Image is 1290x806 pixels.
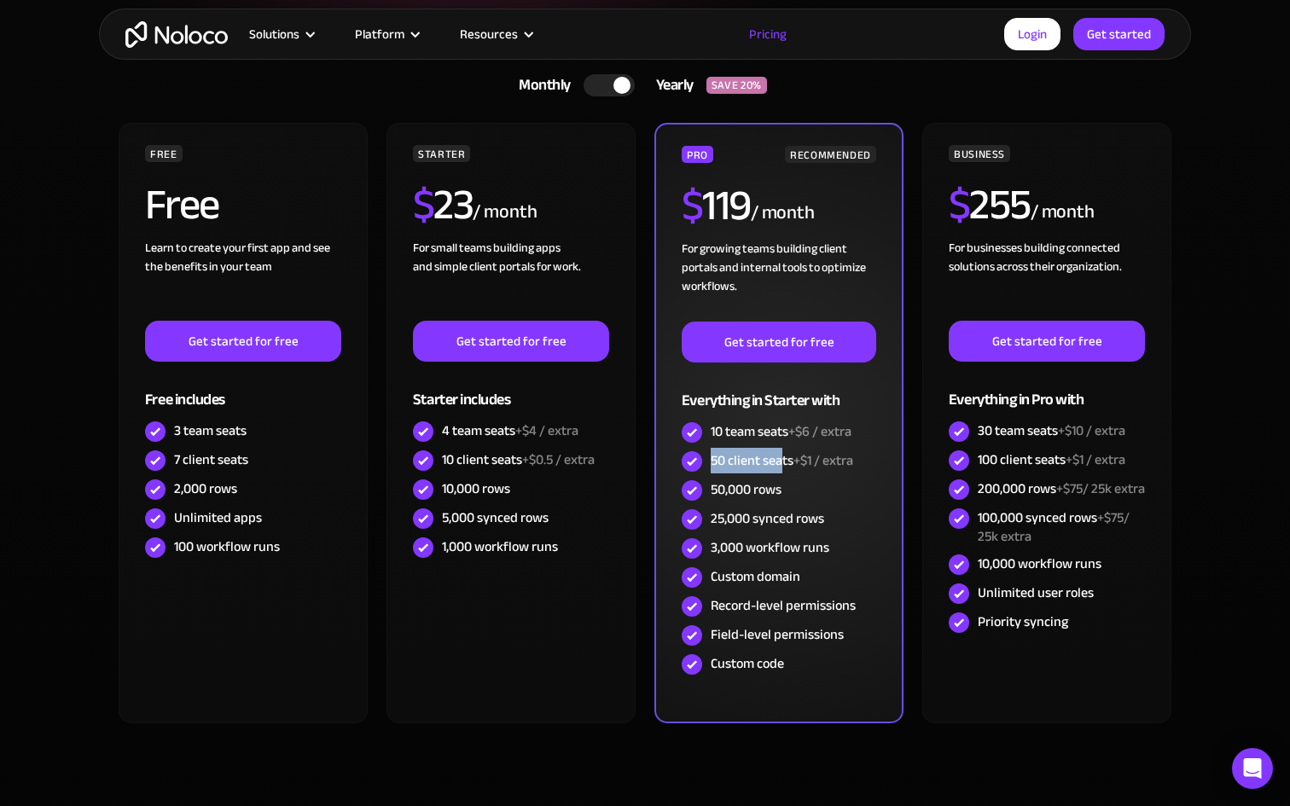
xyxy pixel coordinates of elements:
div: Custom domain [711,567,800,586]
div: 30 team seats [978,421,1125,440]
div: 100 workflow runs [174,537,280,556]
span: +$1 / extra [793,448,853,473]
div: SAVE 20% [706,77,767,94]
div: 3,000 workflow runs [711,538,829,557]
h2: 255 [949,183,1031,226]
span: +$1 / extra [1066,447,1125,473]
span: +$75/ 25k extra [1056,476,1145,502]
div: Platform [334,23,439,45]
a: Login [1004,18,1060,50]
div: Everything in Starter with [682,362,876,418]
div: Open Intercom Messenger [1232,748,1273,789]
div: 4 team seats [442,421,578,440]
span: +$10 / extra [1058,418,1125,444]
div: 100,000 synced rows [978,508,1145,546]
div: For small teams building apps and simple client portals for work. ‍ [413,239,609,321]
div: 3 team seats [174,421,247,440]
div: 2,000 rows [174,479,237,498]
div: PRO [682,146,713,163]
div: Learn to create your first app and see the benefits in your team ‍ [145,239,341,321]
div: / month [1031,199,1095,226]
div: 100 client seats [978,450,1125,469]
div: For businesses building connected solutions across their organization. ‍ [949,239,1145,321]
div: Platform [355,23,404,45]
div: 10 team seats [711,422,851,441]
div: BUSINESS [949,145,1010,162]
span: +$6 / extra [788,419,851,444]
span: +$4 / extra [515,418,578,444]
div: Unlimited apps [174,508,262,527]
div: 5,000 synced rows [442,508,549,527]
h2: Free [145,183,219,226]
div: Field-level permissions [711,625,844,644]
div: Free includes [145,362,341,417]
span: +$0.5 / extra [522,447,595,473]
a: Get started for free [682,322,876,362]
div: Solutions [249,23,299,45]
span: +$75/ 25k extra [978,505,1130,549]
div: / month [473,199,537,226]
a: Get started for free [949,321,1145,362]
div: STARTER [413,145,470,162]
a: Get started for free [145,321,341,362]
h2: 23 [413,183,474,226]
div: Record-level permissions [711,596,856,615]
div: / month [751,200,815,227]
a: Get started for free [413,321,609,362]
div: 50 client seats [711,451,853,470]
div: 7 client seats [174,450,248,469]
span: $ [682,165,703,246]
div: Monthly [497,72,584,98]
div: Resources [439,23,552,45]
div: 10 client seats [442,450,595,469]
div: Yearly [635,72,706,98]
div: Resources [460,23,518,45]
a: home [125,21,228,48]
div: 1,000 workflow runs [442,537,558,556]
div: 10,000 workflow runs [978,554,1101,573]
div: Solutions [228,23,334,45]
div: Priority syncing [978,612,1068,631]
div: Unlimited user roles [978,583,1094,602]
span: $ [413,165,434,245]
div: For growing teams building client portals and internal tools to optimize workflows. [682,240,876,322]
a: Get started [1073,18,1165,50]
span: $ [949,165,970,245]
h2: 119 [682,184,751,227]
div: 50,000 rows [711,480,782,499]
a: Pricing [728,23,808,45]
div: Starter includes [413,362,609,417]
div: Custom code [711,654,784,673]
div: RECOMMENDED [785,146,876,163]
div: 200,000 rows [978,479,1145,498]
div: 25,000 synced rows [711,509,824,528]
div: Everything in Pro with [949,362,1145,417]
div: FREE [145,145,183,162]
div: 10,000 rows [442,479,510,498]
